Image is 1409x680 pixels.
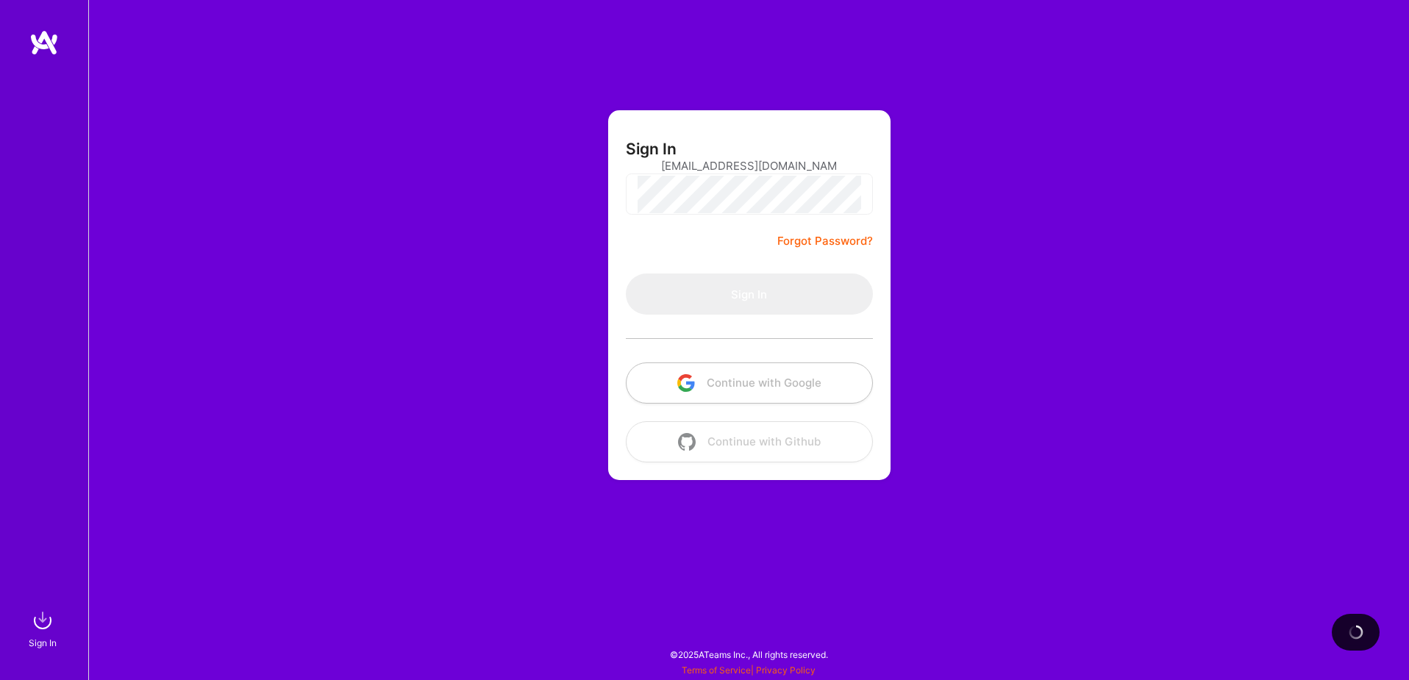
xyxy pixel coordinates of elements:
[29,29,59,56] img: logo
[1346,622,1366,643] img: loading
[678,433,696,451] img: icon
[626,140,677,158] h3: Sign In
[756,665,816,676] a: Privacy Policy
[88,636,1409,673] div: © 2025 ATeams Inc., All rights reserved.
[31,606,57,651] a: sign inSign In
[626,421,873,462] button: Continue with Github
[682,665,816,676] span: |
[682,665,751,676] a: Terms of Service
[28,606,57,635] img: sign in
[661,147,838,185] input: Email...
[626,273,873,315] button: Sign In
[777,232,873,250] a: Forgot Password?
[677,374,695,392] img: icon
[29,635,57,651] div: Sign In
[626,362,873,404] button: Continue with Google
